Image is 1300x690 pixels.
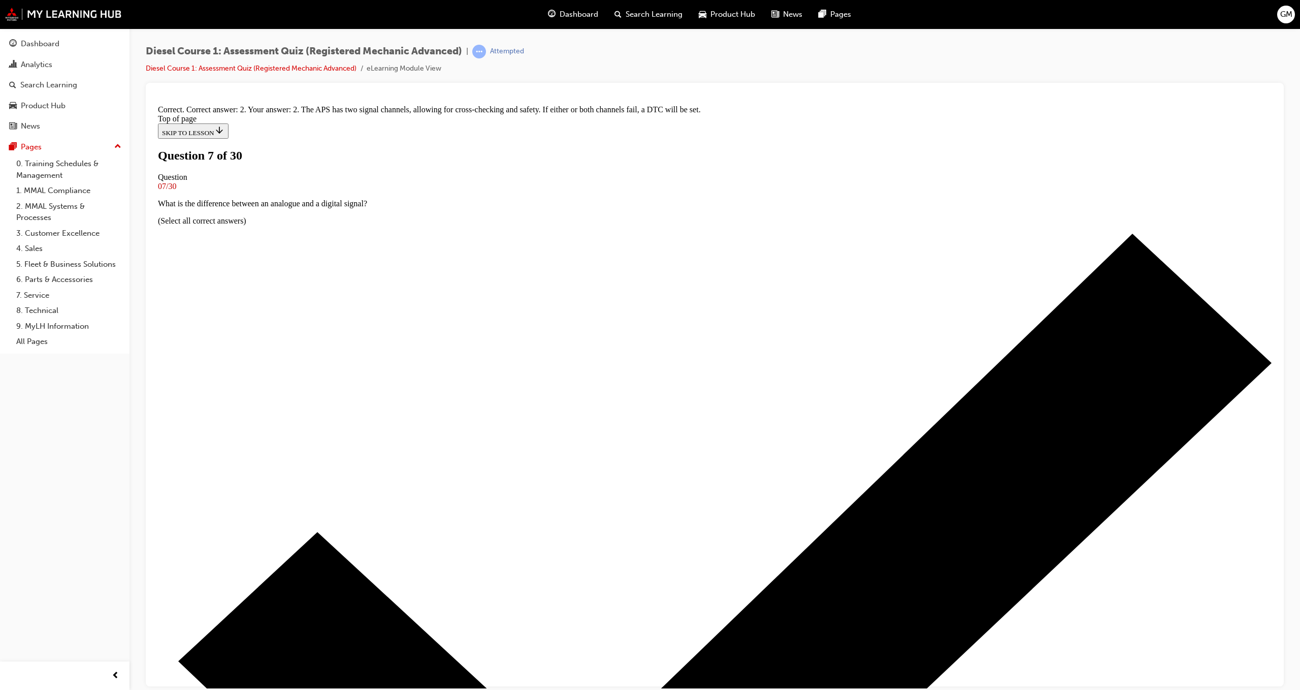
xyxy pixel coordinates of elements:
div: News [21,120,40,132]
button: DashboardAnalyticsSearch LearningProduct HubNews [4,33,125,138]
span: SKIP TO LESSON [8,28,71,36]
a: Analytics [4,55,125,74]
a: pages-iconPages [810,4,859,25]
a: Diesel Course 1: Assessment Quiz (Registered Mechanic Advanced) [146,64,356,73]
a: 6. Parts & Accessories [12,272,125,288]
span: up-icon [114,140,121,153]
a: News [4,117,125,136]
button: SKIP TO LESSON [4,22,75,38]
a: 4. Sales [12,241,125,257]
div: Top of page [4,13,1118,22]
a: search-iconSearch Learning [606,4,691,25]
a: 3. Customer Excellence [12,226,125,241]
span: chart-icon [9,60,17,70]
a: news-iconNews [763,4,810,25]
img: mmal [5,8,122,21]
a: All Pages [12,334,125,350]
span: news-icon [771,8,779,21]
span: | [466,46,468,57]
button: Pages [4,138,125,156]
a: guage-iconDashboard [540,4,606,25]
div: Attempted [490,47,524,56]
span: learningRecordVerb_ATTEMPT-icon [472,45,486,58]
span: car-icon [699,8,706,21]
a: 9. MyLH Information [12,319,125,334]
span: Search Learning [626,9,682,20]
p: (Select all correct answers) [4,115,1118,124]
span: car-icon [9,102,17,111]
a: 8. Technical [12,303,125,319]
a: 1. MMAL Compliance [12,183,125,199]
span: News [783,9,802,20]
a: 7. Service [12,288,125,303]
a: 0. Training Schedules & Management [12,156,125,183]
span: Pages [830,9,851,20]
div: Correct. Correct answer: 2. Your answer: 2. The APS has two signal channels, allowing for cross-c... [4,4,1118,13]
div: 07/30 [4,81,1118,90]
a: Dashboard [4,35,125,53]
div: Search Learning [20,79,77,91]
span: search-icon [614,8,622,21]
a: Product Hub [4,97,125,115]
span: Dashboard [560,9,598,20]
div: Dashboard [21,38,59,50]
button: GM [1277,6,1295,23]
span: Diesel Course 1: Assessment Quiz (Registered Mechanic Advanced) [146,46,462,57]
span: news-icon [9,122,17,131]
span: pages-icon [819,8,826,21]
span: search-icon [9,81,16,90]
p: What is the difference between an analogue and a digital signal? [4,98,1118,107]
h1: Question 7 of 30 [4,48,1118,61]
a: car-iconProduct Hub [691,4,763,25]
a: 2. MMAL Systems & Processes [12,199,125,226]
div: Pages [21,141,42,153]
li: eLearning Module View [367,63,441,75]
span: Product Hub [710,9,755,20]
div: Product Hub [21,100,66,112]
a: 5. Fleet & Business Solutions [12,257,125,272]
span: guage-icon [9,40,17,49]
span: pages-icon [9,143,17,152]
span: prev-icon [112,670,119,682]
div: Question [4,72,1118,81]
div: Analytics [21,59,52,71]
span: guage-icon [548,8,556,21]
span: GM [1280,9,1292,20]
a: Search Learning [4,76,125,95]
